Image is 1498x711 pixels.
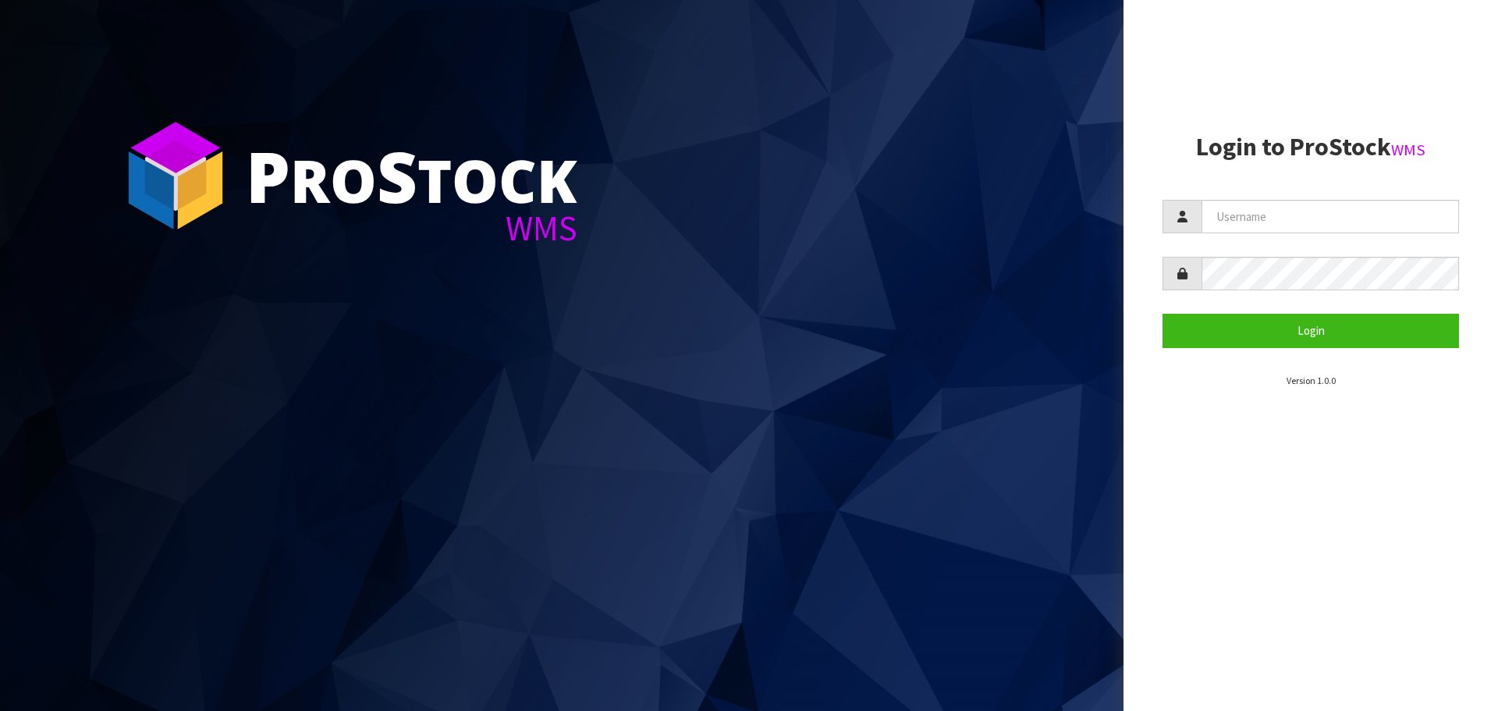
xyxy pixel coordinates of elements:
[246,211,577,246] div: WMS
[1163,133,1459,161] h2: Login to ProStock
[1391,140,1425,160] small: WMS
[246,140,577,211] div: ro tock
[1287,375,1336,386] small: Version 1.0.0
[1202,200,1459,233] input: Username
[246,128,290,223] span: P
[117,117,234,234] img: ProStock Cube
[377,128,417,223] span: S
[1163,314,1459,347] button: Login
